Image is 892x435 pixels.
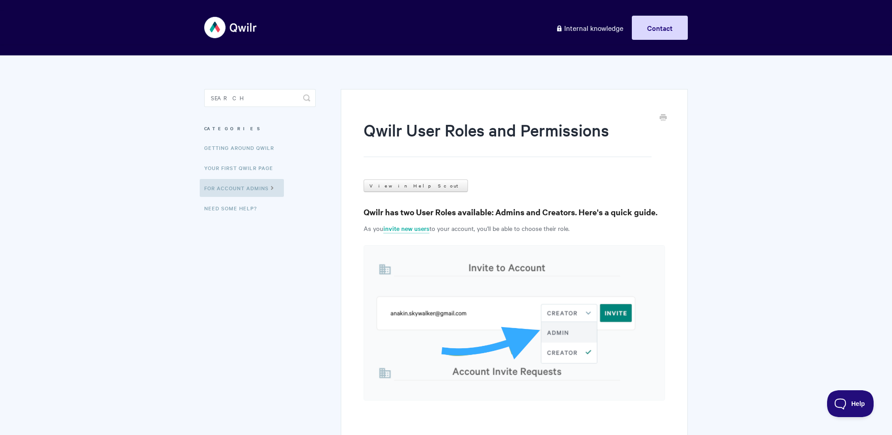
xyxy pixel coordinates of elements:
[383,224,429,234] a: invite new users
[200,179,284,197] a: For Account Admins
[364,179,468,192] a: View in Help Scout
[204,89,316,107] input: Search
[364,119,652,157] h1: Qwilr User Roles and Permissions
[204,159,280,177] a: Your First Qwilr Page
[204,120,316,136] h3: Categories
[549,16,630,40] a: Internal knowledge
[364,206,665,218] h3: Qwilr has two User Roles available: Admins and Creators. Here's a quick guide.
[827,390,874,417] iframe: Toggle Customer Support
[204,139,281,157] a: Getting Around Qwilr
[632,16,688,40] a: Contact
[364,245,665,401] img: file-khxbvEgcBJ.png
[204,11,257,44] img: Qwilr Help Center
[660,113,667,123] a: Print this Article
[204,199,264,217] a: Need Some Help?
[364,223,665,234] p: As you to your account, you'll be able to choose their role.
